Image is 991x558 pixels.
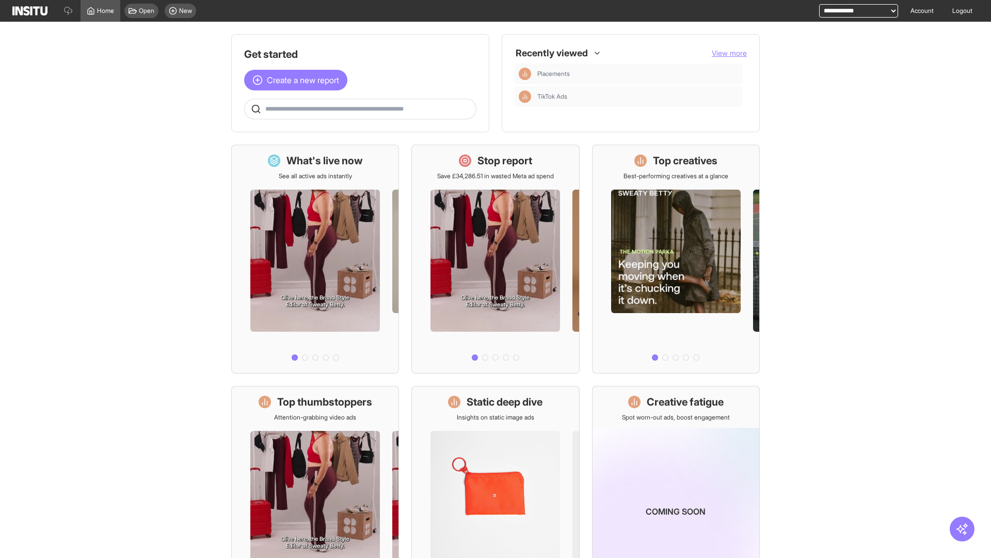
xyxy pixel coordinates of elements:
p: Best-performing creatives at a glance [624,172,728,180]
span: TikTok Ads [537,92,739,101]
h1: Stop report [477,153,532,168]
span: Home [97,7,114,15]
button: Create a new report [244,70,347,90]
span: TikTok Ads [537,92,567,101]
a: Top creativesBest-performing creatives at a glance [592,145,760,374]
h1: Top thumbstoppers [277,395,372,409]
h1: Get started [244,47,476,61]
button: View more [712,48,747,58]
h1: What's live now [286,153,363,168]
p: Attention-grabbing video ads [274,413,356,422]
span: View more [712,49,747,57]
span: Placements [537,70,739,78]
h1: Top creatives [653,153,717,168]
span: Open [139,7,154,15]
div: Insights [519,68,531,80]
span: Create a new report [267,74,339,86]
p: Insights on static image ads [457,413,534,422]
a: Stop reportSave £34,286.51 in wasted Meta ad spend [411,145,579,374]
span: Placements [537,70,570,78]
a: What's live nowSee all active ads instantly [231,145,399,374]
img: Logo [12,6,47,16]
p: Save £34,286.51 in wasted Meta ad spend [437,172,554,180]
p: See all active ads instantly [279,172,352,180]
h1: Static deep dive [467,395,542,409]
div: Insights [519,90,531,103]
span: New [179,7,192,15]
